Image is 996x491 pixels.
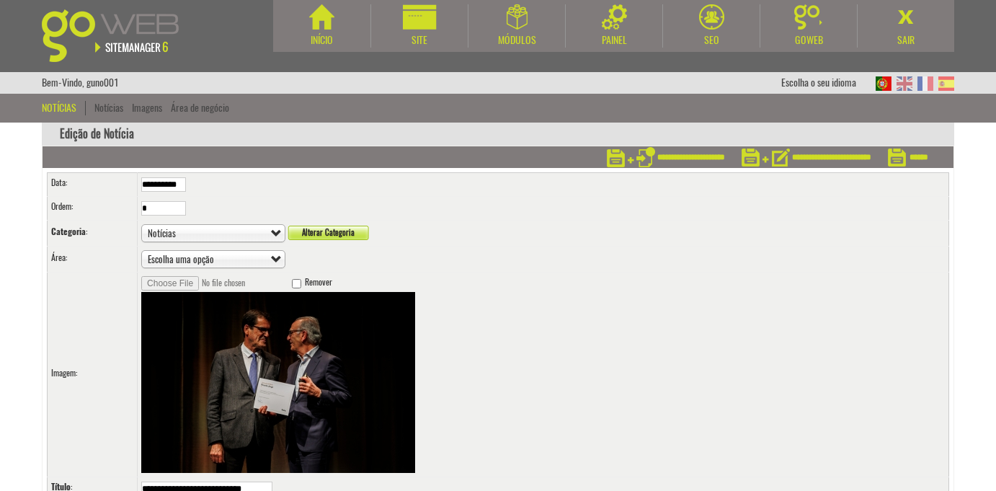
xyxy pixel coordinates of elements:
[938,76,954,91] img: ES
[148,225,266,242] span: Notícias
[566,33,662,48] div: Painel
[403,4,437,30] img: Site
[51,177,66,189] label: Data
[699,4,724,30] img: SEO
[51,252,66,264] label: Área
[288,226,369,240] button: Alterar Categoria
[760,33,857,48] div: Goweb
[48,273,138,477] td: :
[309,4,334,30] img: Início
[468,33,565,48] div: Módulos
[132,101,162,115] a: Imagens
[42,101,86,115] div: Notícias
[42,123,954,146] div: Edição de Notícia
[51,200,71,213] label: Ordem
[602,4,627,30] img: Painel
[897,76,912,91] img: EN
[141,292,415,473] img: small_noticia_1704294163_5385.jpg
[794,4,824,30] img: Goweb
[171,101,229,115] a: Área de negócio
[148,251,266,268] span: Escolha uma opção
[894,4,919,30] img: Sair
[42,72,119,94] div: Bem-Vindo, guno001
[138,273,949,477] td: Remover
[917,76,933,91] img: FR
[288,226,355,240] span: Alterar Categoria
[781,72,871,94] div: Escolha o seu idioma
[876,76,891,91] img: PT
[507,4,528,30] img: Módulos
[51,367,76,379] label: Imagem
[858,33,954,48] div: Sair
[48,173,138,197] td: :
[51,226,86,238] label: Categoria
[371,33,468,48] div: Site
[48,247,138,273] td: :
[42,9,195,62] img: Goweb
[273,33,370,48] div: Início
[663,33,760,48] div: SEO
[48,197,138,221] td: :
[94,101,123,115] a: Notícias
[48,221,138,247] td: :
